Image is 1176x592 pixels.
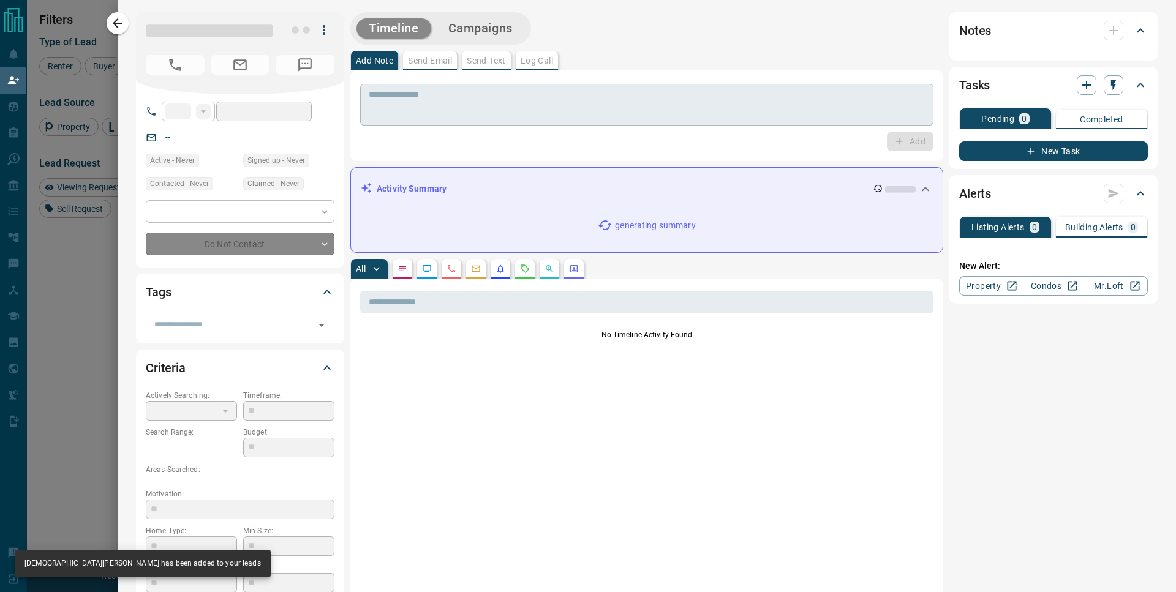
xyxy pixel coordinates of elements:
[243,427,334,438] p: Budget:
[447,264,456,274] svg: Calls
[146,525,237,536] p: Home Type:
[165,132,170,142] a: --
[361,178,933,200] div: Activity Summary
[356,264,366,273] p: All
[146,427,237,438] p: Search Range:
[1032,223,1037,231] p: 0
[959,276,1022,296] a: Property
[243,562,334,573] p: Baths:
[959,75,990,95] h2: Tasks
[146,464,334,475] p: Areas Searched:
[422,264,432,274] svg: Lead Browsing Activity
[377,182,447,195] p: Activity Summary
[243,525,334,536] p: Min Size:
[146,489,334,500] p: Motivation:
[471,264,481,274] svg: Emails
[545,264,554,274] svg: Opportunities
[1085,276,1148,296] a: Mr.Loft
[211,55,269,75] span: No Email
[146,390,237,401] p: Actively Searching:
[971,223,1025,231] p: Listing Alerts
[1080,115,1123,124] p: Completed
[146,233,334,255] div: Do Not Contact
[496,264,505,274] svg: Listing Alerts
[959,70,1148,100] div: Tasks
[146,277,334,307] div: Tags
[247,154,305,167] span: Signed up - Never
[356,56,393,65] p: Add Note
[360,329,933,340] p: No Timeline Activity Found
[146,353,334,383] div: Criteria
[276,55,334,75] span: No Number
[959,16,1148,45] div: Notes
[146,55,205,75] span: No Number
[1022,276,1085,296] a: Condos
[247,178,300,190] span: Claimed - Never
[520,264,530,274] svg: Requests
[569,264,579,274] svg: Agent Actions
[615,219,695,232] p: generating summary
[150,178,209,190] span: Contacted - Never
[436,18,525,39] button: Campaigns
[150,154,195,167] span: Active - Never
[146,438,237,458] p: -- - --
[313,317,330,334] button: Open
[959,21,991,40] h2: Notes
[959,260,1148,272] p: New Alert:
[1131,223,1136,231] p: 0
[146,358,186,378] h2: Criteria
[356,18,431,39] button: Timeline
[959,184,991,203] h2: Alerts
[24,553,261,574] div: [DEMOGRAPHIC_DATA][PERSON_NAME] has been added to your leads
[398,264,407,274] svg: Notes
[146,282,171,302] h2: Tags
[1022,114,1027,123] p: 0
[1065,223,1123,231] p: Building Alerts
[959,141,1148,161] button: New Task
[243,390,334,401] p: Timeframe:
[981,114,1014,123] p: Pending
[959,179,1148,208] div: Alerts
